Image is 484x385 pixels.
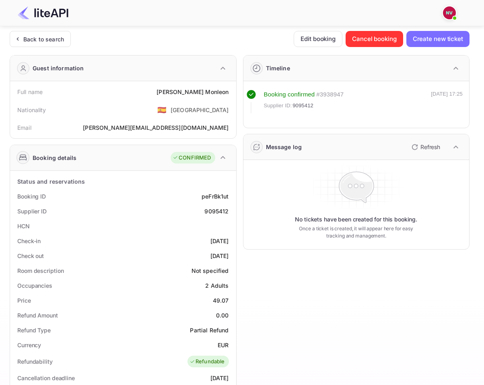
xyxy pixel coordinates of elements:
[443,6,456,19] img: Nicholas Valbusa
[210,374,229,382] div: [DATE]
[157,88,229,96] div: [PERSON_NAME] Monleon
[192,266,229,275] div: Not specified
[205,281,229,290] div: 2 Adults
[431,90,463,113] div: [DATE] 17:25
[202,192,229,201] div: peFrBk1ut
[316,90,344,99] div: # 3938947
[157,102,167,117] span: United States
[190,326,229,334] div: Partial Refund
[17,222,30,230] div: HCN
[264,102,292,110] span: Supplier ID:
[189,358,225,366] div: Refundable
[173,154,211,162] div: CONFIRMED
[17,266,64,275] div: Room description
[266,143,302,151] div: Message log
[294,31,342,47] button: Edit booking
[33,154,76,162] div: Booking details
[346,31,403,47] button: Cancel booking
[17,296,31,305] div: Price
[296,225,416,240] p: Once a ticket is created, it will appear here for easy tracking and management.
[83,123,229,132] div: [PERSON_NAME][EMAIL_ADDRESS][DOMAIN_NAME]
[23,35,64,43] div: Back to search
[17,207,47,215] div: Supplier ID
[216,311,229,319] div: 0.00
[17,237,41,245] div: Check-in
[420,143,440,151] p: Refresh
[264,90,315,99] div: Booking confirmed
[17,177,85,186] div: Status and reservations
[33,64,84,72] div: Guest information
[17,311,58,319] div: Refund Amount
[210,252,229,260] div: [DATE]
[266,64,290,72] div: Timeline
[18,6,68,19] img: LiteAPI Logo
[292,102,313,110] span: 9095412
[17,326,51,334] div: Refund Type
[17,374,75,382] div: Cancellation deadline
[17,88,43,96] div: Full name
[406,31,470,47] button: Create new ticket
[17,106,46,114] div: Nationality
[407,141,443,154] button: Refresh
[204,207,229,215] div: 9095412
[17,281,52,290] div: Occupancies
[17,252,44,260] div: Check out
[210,237,229,245] div: [DATE]
[171,106,229,114] div: [GEOGRAPHIC_DATA]
[213,296,229,305] div: 49.07
[17,123,31,132] div: Email
[218,341,229,349] div: EUR
[17,357,53,366] div: Refundability
[295,215,417,223] p: No tickets have been created for this booking.
[17,192,46,201] div: Booking ID
[17,341,41,349] div: Currency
